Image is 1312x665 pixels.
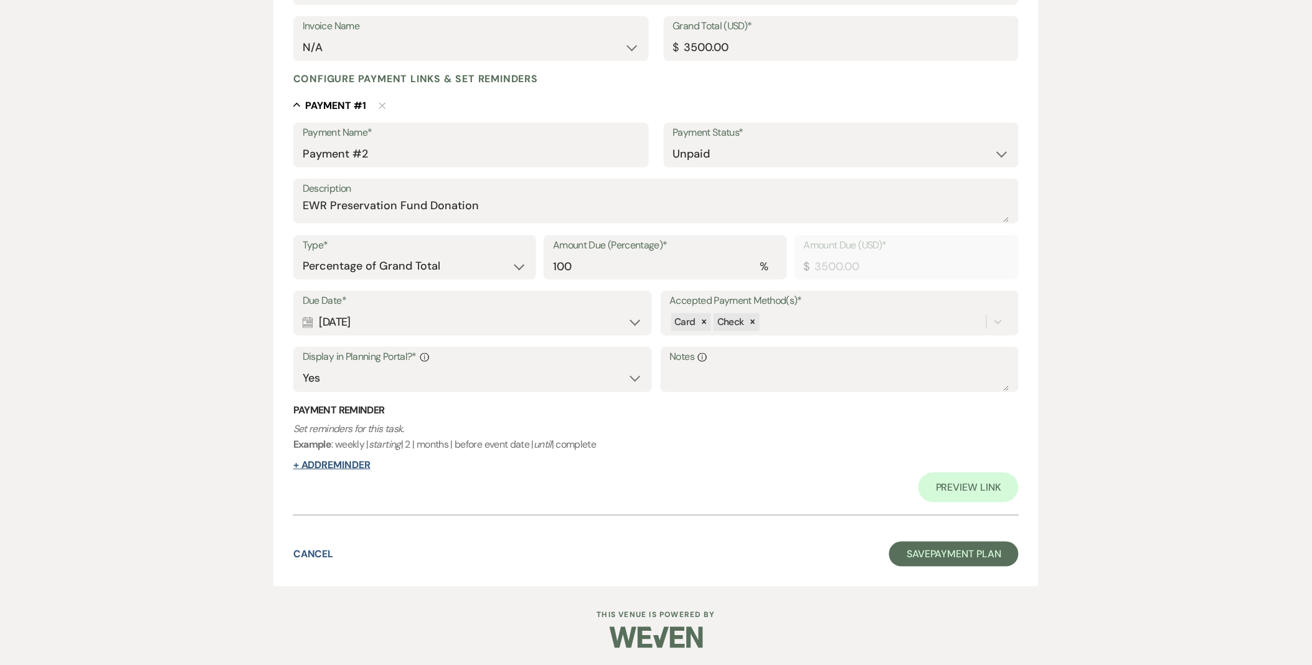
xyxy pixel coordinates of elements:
button: Cancel [293,549,334,559]
h3: Payment Reminder [293,403,1019,417]
label: Payment Status* [673,124,1010,142]
b: Example [293,438,332,451]
span: Check [717,316,744,328]
label: Amount Due (Percentage)* [553,237,777,255]
div: $ [804,258,809,275]
button: + AddReminder [293,460,370,470]
i: until [534,438,552,451]
label: Amount Due (USD)* [804,237,1009,255]
label: Payment Name* [303,124,639,142]
label: Due Date* [303,292,643,310]
label: Grand Total (USD)* [673,17,1010,35]
i: Set reminders for this task. [293,422,404,435]
button: Payment #1 [293,99,366,111]
i: starting [369,438,401,451]
textarea: EWR Preservation Fund Donation [303,197,1009,222]
img: Weven Logo [610,616,703,659]
button: SavePayment Plan [889,542,1019,567]
span: Card [675,316,696,328]
label: Accepted Payment Method(s)* [670,292,1010,310]
label: Type* [303,237,527,255]
label: Notes [670,348,1010,366]
div: $ [673,39,679,56]
label: Description [303,180,1009,198]
p: : weekly | | 2 | months | before event date | | complete [293,421,1019,453]
div: [DATE] [303,310,643,334]
h4: Configure payment links & set reminders [293,72,538,85]
a: Preview Link [918,473,1019,502]
label: Display in Planning Portal?* [303,348,643,366]
div: % [760,258,768,275]
h5: Payment # 1 [305,99,366,113]
label: Invoice Name [303,17,639,35]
